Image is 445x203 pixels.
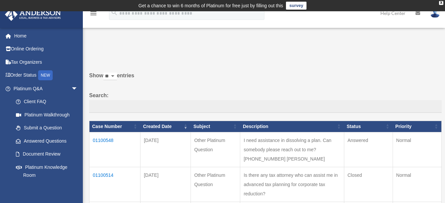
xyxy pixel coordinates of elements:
td: 01100514 [89,167,140,202]
td: [DATE] [140,132,191,167]
a: Tax Organizers [5,55,88,69]
td: I need assistance in dissolving a plan. Can somebody please reach out to me? [PHONE_NUMBER] [PERS... [240,132,344,167]
a: Client FAQ [9,95,84,108]
td: Other Platinum Question [191,132,240,167]
td: Closed [344,167,393,202]
div: close [439,1,443,5]
label: Search: [89,91,442,113]
i: menu [89,9,97,17]
a: Online Ordering [5,42,88,56]
th: Subject: activate to sort column ascending [191,121,240,132]
a: menu [89,12,97,17]
div: NEW [38,70,53,80]
th: Case Number: activate to sort column ascending [89,121,140,132]
td: Other Platinum Question [191,167,240,202]
td: 01100548 [89,132,140,167]
a: Platinum Q&Aarrow_drop_down [5,82,84,95]
a: Document Review [9,148,84,161]
i: search [111,9,118,16]
a: Answered Questions [9,134,81,148]
th: Created Date: activate to sort column ascending [140,121,191,132]
a: Submit a Question [9,121,84,135]
span: arrow_drop_down [71,82,84,96]
th: Status: activate to sort column ascending [344,121,393,132]
img: Anderson Advisors Platinum Portal [3,8,63,21]
label: Show entries [89,71,442,87]
td: Answered [344,132,393,167]
th: Priority: activate to sort column ascending [393,121,441,132]
td: Normal [393,132,441,167]
a: survey [286,2,306,10]
a: Platinum Walkthrough [9,108,84,121]
input: Search: [89,100,442,113]
th: Description: activate to sort column ascending [240,121,344,132]
a: Home [5,29,88,42]
select: Showentries [103,73,117,80]
td: Is there any tax attorney who can assist me in advanced tax planning for corporate tax reduction? [240,167,344,202]
a: Platinum Knowledge Room [9,161,84,182]
td: [DATE] [140,167,191,202]
img: User Pic [430,8,440,18]
a: Order StatusNEW [5,69,88,82]
div: Get a chance to win 6 months of Platinum for free just by filling out this [139,2,283,10]
td: Normal [393,167,441,202]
